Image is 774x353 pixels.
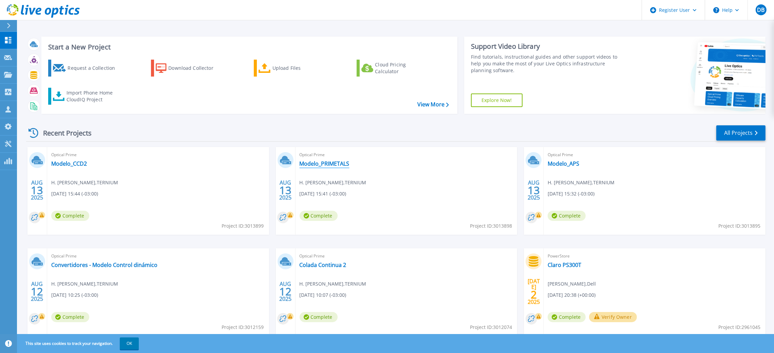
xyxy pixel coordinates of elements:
[222,324,264,331] span: Project ID: 3012159
[51,252,265,260] span: Optical Prime
[51,151,265,159] span: Optical Prime
[548,312,586,322] span: Complete
[718,324,760,331] span: Project ID: 2961045
[548,179,615,186] span: H. [PERSON_NAME] , TERNIUM
[48,60,124,77] a: Request a Collection
[51,190,98,198] span: [DATE] 15:44 (-03:00)
[51,291,98,299] span: [DATE] 10:25 (-03:00)
[51,160,87,167] a: Modelo_CCD2
[151,60,227,77] a: Download Collector
[31,289,43,294] span: 12
[51,280,118,288] span: H. [PERSON_NAME] , TERNIUM
[471,42,626,51] div: Support Video Library
[548,151,761,159] span: Optical Prime
[67,89,119,103] div: Import Phone Home CloudIQ Project
[300,280,366,288] span: H. [PERSON_NAME] , TERNIUM
[300,262,346,268] a: Colada Continua 2
[279,187,291,193] span: 13
[300,190,346,198] span: [DATE] 15:41 (-03:00)
[19,337,139,350] span: This site uses cookies to track your navigation.
[300,179,366,186] span: H. [PERSON_NAME] , TERNIUM
[548,262,581,268] a: Claro PS300T
[300,211,338,221] span: Complete
[31,178,43,203] div: AUG 2025
[279,178,292,203] div: AUG 2025
[470,222,512,230] span: Project ID: 3013898
[300,151,513,159] span: Optical Prime
[300,291,346,299] span: [DATE] 10:07 (-03:00)
[300,252,513,260] span: Optical Prime
[527,279,540,304] div: [DATE] 2025
[548,190,594,198] span: [DATE] 15:32 (-03:00)
[470,324,512,331] span: Project ID: 3012074
[548,291,596,299] span: [DATE] 20:38 (+00:00)
[51,179,118,186] span: H. [PERSON_NAME] , TERNIUM
[718,222,760,230] span: Project ID: 3013895
[51,262,157,268] a: Convertidores - Modelo Control dinámico
[68,61,122,75] div: Request a Collection
[357,60,432,77] a: Cloud Pricing Calculator
[254,60,329,77] a: Upload Files
[528,187,540,193] span: 13
[375,61,429,75] div: Cloud Pricing Calculator
[31,187,43,193] span: 13
[471,54,626,74] div: Find tutorials, instructional guides and other support videos to help you make the most of your L...
[279,279,292,304] div: AUG 2025
[716,125,766,141] a: All Projects
[48,43,449,51] h3: Start a New Project
[279,289,291,294] span: 12
[471,94,523,107] a: Explore Now!
[531,292,537,297] span: 2
[120,337,139,350] button: OK
[300,312,338,322] span: Complete
[548,211,586,221] span: Complete
[168,61,223,75] div: Download Collector
[300,160,350,167] a: Modelo_PRIMETALS
[548,252,761,260] span: PowerStore
[31,279,43,304] div: AUG 2025
[527,178,540,203] div: AUG 2025
[272,61,327,75] div: Upload Files
[51,312,89,322] span: Complete
[548,160,579,167] a: Modelo_APS
[548,280,596,288] span: [PERSON_NAME] , Dell
[589,312,637,322] button: Verify Owner
[417,101,449,108] a: View More
[222,222,264,230] span: Project ID: 3013899
[26,125,101,141] div: Recent Projects
[757,7,764,13] span: DB
[51,211,89,221] span: Complete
